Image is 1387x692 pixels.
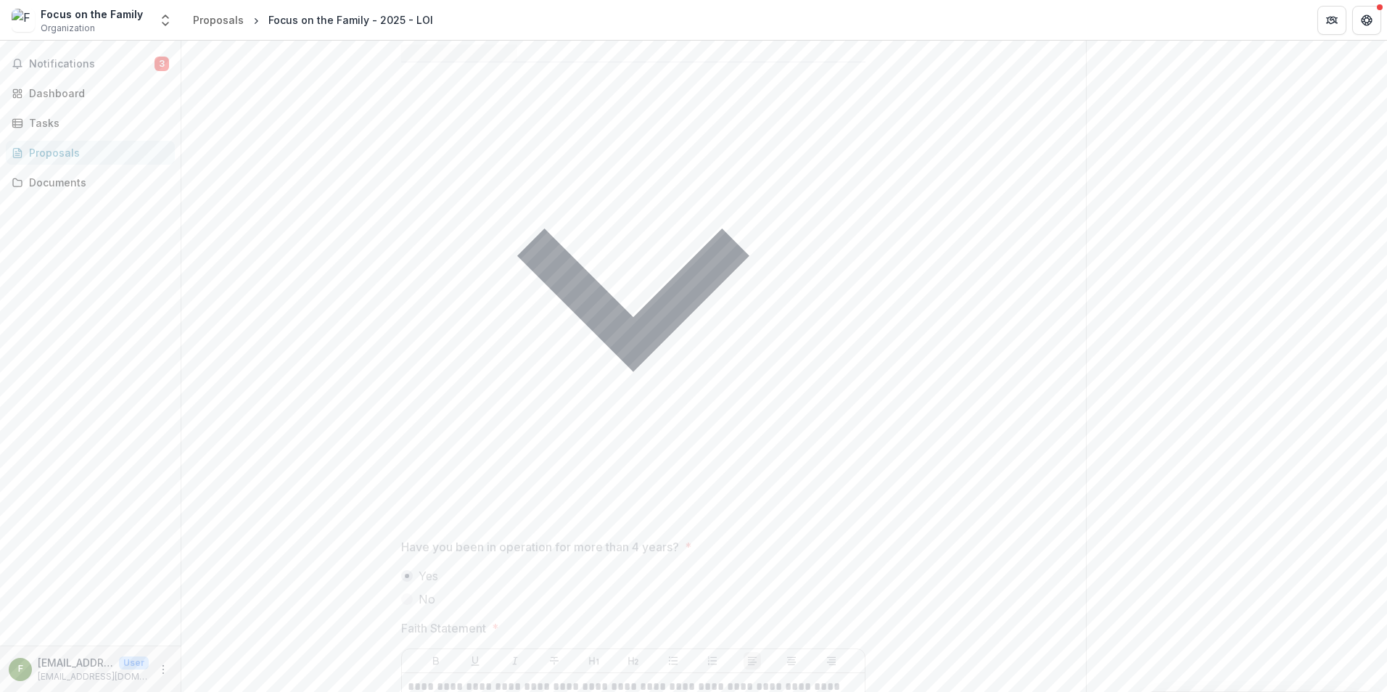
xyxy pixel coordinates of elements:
[1317,6,1346,35] button: Partners
[155,57,169,71] span: 3
[6,141,175,165] a: Proposals
[625,652,642,670] button: Heading 2
[29,175,163,190] div: Documents
[41,22,95,35] span: Organization
[401,619,486,637] p: Faith Statement
[193,12,244,28] div: Proposals
[41,7,143,22] div: Focus on the Family
[12,9,35,32] img: Focus on the Family
[155,661,172,678] button: More
[187,9,439,30] nav: breadcrumb
[29,145,163,160] div: Proposals
[18,664,23,674] div: foundationrelationships@fotf.org
[6,170,175,194] a: Documents
[744,652,761,670] button: Align Left
[704,652,721,670] button: Ordered List
[38,655,113,670] p: [EMAIL_ADDRESS][DOMAIN_NAME]
[585,652,603,670] button: Heading 1
[155,6,176,35] button: Open entity switcher
[29,86,163,101] div: Dashboard
[466,652,484,670] button: Underline
[419,590,435,608] span: No
[268,12,433,28] div: Focus on the Family - 2025 - LOI
[38,670,149,683] p: [EMAIL_ADDRESS][DOMAIN_NAME]
[664,652,682,670] button: Bullet List
[29,58,155,70] span: Notifications
[427,652,445,670] button: Bold
[187,9,250,30] a: Proposals
[546,652,563,670] button: Strike
[1352,6,1381,35] button: Get Help
[506,652,524,670] button: Italicize
[29,115,163,131] div: Tasks
[6,81,175,105] a: Dashboard
[823,652,840,670] button: Align Right
[783,652,800,670] button: Align Center
[119,656,149,670] p: User
[419,567,438,585] span: Yes
[401,538,679,556] p: Have you been in operation for more than 4 years?
[6,52,175,75] button: Notifications3
[6,111,175,135] a: Tasks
